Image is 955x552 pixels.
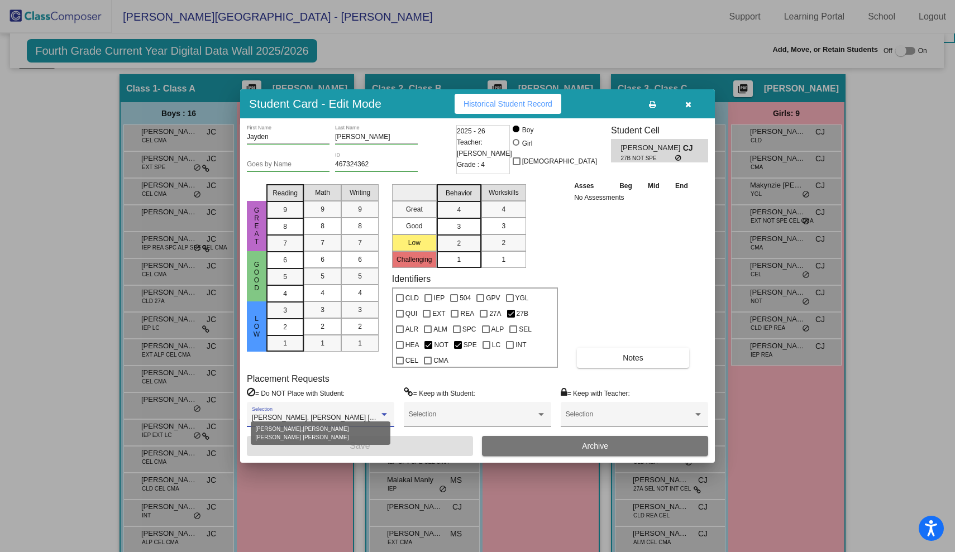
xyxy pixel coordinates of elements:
span: Writing [350,188,370,198]
span: 4 [283,289,287,299]
span: 1 [457,255,461,265]
span: ALM [433,323,447,336]
span: IEP [434,291,445,305]
span: 8 [358,221,362,231]
span: SEL [519,323,532,336]
span: 7 [283,238,287,248]
span: 2 [321,321,324,332]
span: INT [515,338,526,352]
span: LC [492,338,500,352]
span: SPE [464,338,477,352]
span: 7 [321,238,324,248]
span: 1 [321,338,324,348]
span: 3 [358,305,362,315]
span: Notes [623,353,643,362]
span: Math [315,188,330,198]
span: 1 [283,338,287,348]
span: 3 [283,305,287,315]
span: Great [252,207,262,246]
span: 6 [283,255,287,265]
th: Asses [571,180,612,192]
span: 27A [489,307,501,320]
span: ALR [405,323,418,336]
span: Workskills [489,188,519,198]
span: REA [460,307,474,320]
span: Archive [582,441,608,450]
span: CLD [405,291,419,305]
span: EXT [432,307,445,320]
span: 27B NOT SPE [620,154,675,162]
h3: Student Card - Edit Mode [249,97,381,111]
span: ALP [491,323,504,336]
span: Save [350,441,370,450]
span: 9 [358,204,362,214]
h3: Student Cell [611,125,708,136]
span: Reading [273,188,298,198]
label: Identifiers [392,273,431,284]
button: Archive [482,436,708,456]
span: 1 [502,255,505,265]
span: Good [252,261,262,292]
span: 3 [457,222,461,232]
span: 8 [321,221,324,231]
label: = Keep with Teacher: [561,387,630,399]
input: Enter ID [335,161,418,169]
span: 27B [517,307,528,320]
div: Boy [522,125,534,135]
th: End [667,180,696,192]
span: GPV [486,291,500,305]
span: 4 [358,288,362,298]
span: 3 [502,221,505,231]
span: 3 [321,305,324,315]
span: 4 [502,204,505,214]
div: Girl [522,138,533,148]
span: CEL [405,354,418,367]
th: Mid [640,180,667,192]
span: Grade : 4 [457,159,485,170]
span: SPC [462,323,476,336]
button: Historical Student Record [455,94,561,114]
span: QUI [405,307,417,320]
span: Low [252,315,262,338]
span: [PERSON_NAME] [620,142,682,154]
span: [PERSON_NAME], [PERSON_NAME] [PERSON_NAME] [PERSON_NAME] [252,414,480,421]
button: Save [247,436,473,456]
span: 2 [358,321,362,332]
span: 2 [457,238,461,248]
th: Beg [612,180,641,192]
input: goes by name [247,161,330,169]
span: Behavior [446,188,472,198]
span: 9 [283,205,287,215]
span: 4 [457,205,461,215]
span: YGL [515,291,529,305]
label: = Keep with Student: [404,387,475,399]
span: 2 [502,238,505,248]
button: Notes [577,348,689,368]
span: NOT [434,338,448,352]
span: Teacher: [PERSON_NAME] [457,137,512,159]
span: 8 [283,222,287,232]
span: 5 [321,271,324,281]
span: 5 [283,272,287,282]
span: CMA [433,354,448,367]
td: No Assessments [571,192,696,203]
span: CJ [683,142,699,154]
label: Placement Requests [247,373,330,384]
span: 504 [460,291,471,305]
span: 9 [321,204,324,214]
span: HEA [405,338,419,352]
span: 7 [358,238,362,248]
span: 2 [283,322,287,332]
label: = Do NOT Place with Student: [247,387,345,399]
span: 1 [358,338,362,348]
span: 4 [321,288,324,298]
span: [DEMOGRAPHIC_DATA] [522,155,597,168]
span: 6 [358,255,362,265]
span: 6 [321,255,324,265]
span: Historical Student Record [464,99,552,108]
span: 2025 - 26 [457,126,485,137]
span: 5 [358,271,362,281]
